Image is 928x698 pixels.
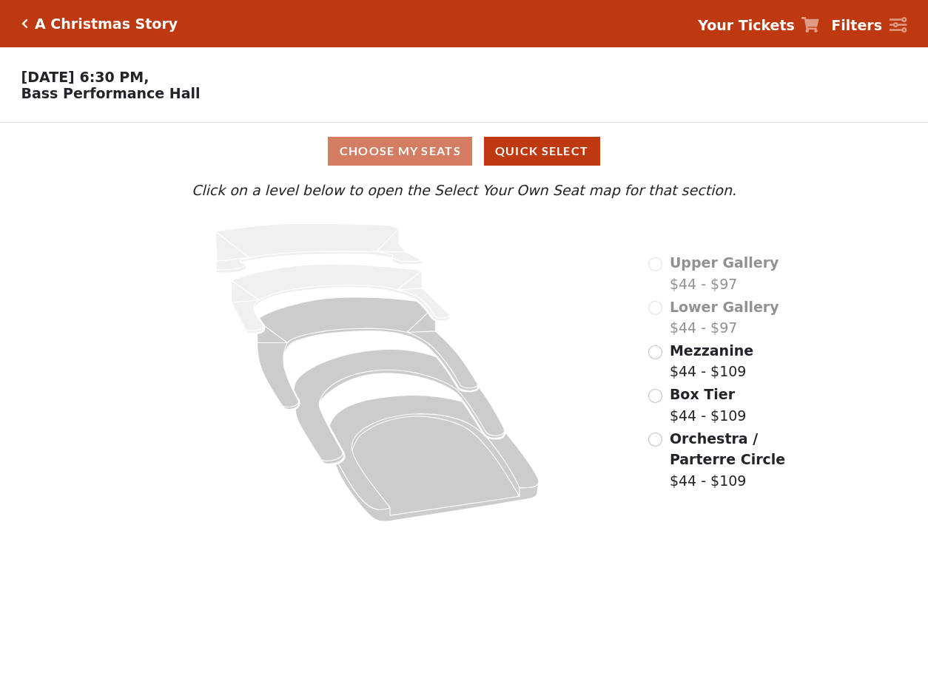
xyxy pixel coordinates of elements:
[698,15,819,36] a: Your Tickets
[127,180,801,201] p: Click on a level below to open the Select Your Own Seat map for that section.
[215,224,422,274] path: Upper Gallery - Seats Available: 0
[484,137,600,166] button: Quick Select
[670,252,779,294] label: $44 - $97
[670,386,735,402] span: Box Tier
[35,16,178,33] h5: A Christmas Story
[21,18,28,29] a: Click here to go back to filters
[232,264,450,333] path: Lower Gallery - Seats Available: 0
[831,15,907,36] a: Filters
[329,396,539,522] path: Orchestra / Parterre Circle - Seats Available: 243
[670,428,801,492] label: $44 - $109
[670,297,779,339] label: $44 - $97
[670,254,779,271] span: Upper Gallery
[831,17,882,33] strong: Filters
[670,384,747,426] label: $44 - $109
[670,430,785,468] span: Orchestra / Parterre Circle
[670,342,753,359] span: Mezzanine
[670,299,779,315] span: Lower Gallery
[698,17,795,33] strong: Your Tickets
[670,340,753,382] label: $44 - $109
